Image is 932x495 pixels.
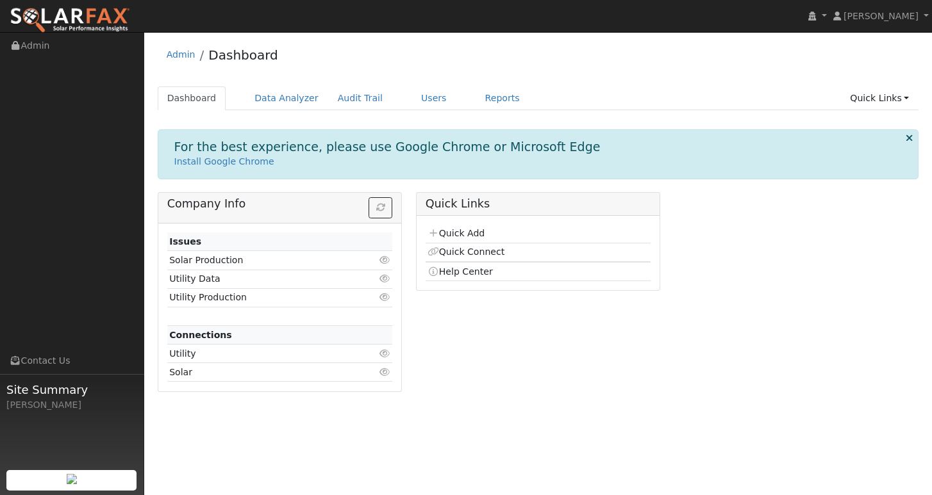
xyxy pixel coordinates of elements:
[379,293,390,302] i: Click to view
[169,236,201,247] strong: Issues
[174,156,274,166] a: Install Google Chrome
[412,86,456,110] a: Users
[158,86,226,110] a: Dashboard
[379,256,390,264] i: Click to view
[379,274,390,283] i: Click to view
[428,266,493,277] a: Help Center
[169,330,232,340] strong: Connections
[328,86,392,110] a: Audit Trail
[167,288,356,307] td: Utility Production
[844,11,919,21] span: [PERSON_NAME]
[174,140,601,154] h1: For the best experience, please use Google Chrome or Microsoft Edge
[167,270,356,288] td: Utility Data
[6,398,137,412] div: [PERSON_NAME]
[208,47,278,63] a: Dashboard
[167,363,356,382] td: Solar
[167,251,356,270] td: Solar Production
[426,197,651,211] h5: Quick Links
[428,247,504,257] a: Quick Connect
[6,381,137,398] span: Site Summary
[428,228,485,238] a: Quick Add
[379,368,390,377] i: Click to view
[245,86,328,110] a: Data Analyzer
[10,7,130,34] img: SolarFax
[167,197,393,211] h5: Company Info
[476,86,529,110] a: Reports
[840,86,919,110] a: Quick Links
[167,345,356,363] td: Utility
[167,49,196,60] a: Admin
[67,474,77,484] img: retrieve
[379,349,390,358] i: Click to view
